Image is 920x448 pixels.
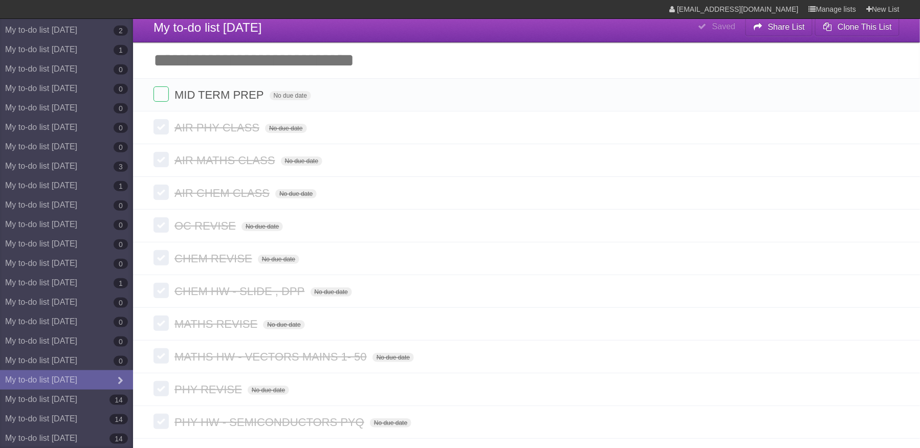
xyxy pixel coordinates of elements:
b: 0 [114,142,128,152]
b: 3 [114,162,128,172]
label: Done [154,283,169,298]
b: 1 [114,181,128,191]
b: 0 [114,64,128,75]
label: Done [154,119,169,135]
span: My to-do list [DATE] [154,20,262,34]
span: No due date [270,91,311,100]
span: No due date [281,156,322,166]
span: AIR CHEM CLASS [174,187,272,199]
span: No due date [275,189,317,198]
button: Share List [746,18,813,36]
b: 0 [114,298,128,308]
span: PHY HW - SEMICONDUCTORS PYQ [174,416,367,429]
span: No due date [265,124,306,133]
b: 14 [109,414,128,424]
span: AIR PHY CLASS [174,121,262,134]
span: MATHS HW - VECTORS MAINS 1- 50 [174,350,369,363]
span: No due date [248,386,289,395]
span: No due date [370,418,411,428]
label: Done [154,152,169,167]
b: 0 [114,337,128,347]
button: Clone This List [815,18,900,36]
b: Share List [768,23,805,31]
label: Done [154,316,169,331]
b: 1 [114,278,128,288]
span: PHY REVISE [174,383,245,396]
b: Saved [712,22,735,31]
span: CHEM HW - SLIDE , DPP [174,285,307,298]
b: 14 [109,434,128,444]
b: 0 [114,200,128,211]
b: 2 [114,26,128,36]
label: Done [154,414,169,429]
b: Clone This List [838,23,892,31]
span: CHEM REVISE [174,252,255,265]
b: 0 [114,317,128,327]
b: 14 [109,395,128,405]
span: MATHS REVISE [174,318,260,330]
b: 0 [114,84,128,94]
span: No due date [263,320,304,329]
b: 0 [114,123,128,133]
b: 0 [114,239,128,250]
b: 0 [114,259,128,269]
span: MID TERM PREP [174,88,266,101]
label: Done [154,250,169,265]
label: Done [154,348,169,364]
b: 0 [114,356,128,366]
b: 0 [114,103,128,114]
span: No due date [311,287,352,297]
span: No due date [373,353,414,362]
span: No due date [242,222,283,231]
span: No due date [258,255,299,264]
b: 1 [114,45,128,55]
label: Done [154,381,169,396]
label: Done [154,86,169,102]
label: Done [154,185,169,200]
label: Done [154,217,169,233]
span: OC REVISE [174,219,238,232]
span: AIR MATHS CLASS [174,154,277,167]
b: 0 [114,220,128,230]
